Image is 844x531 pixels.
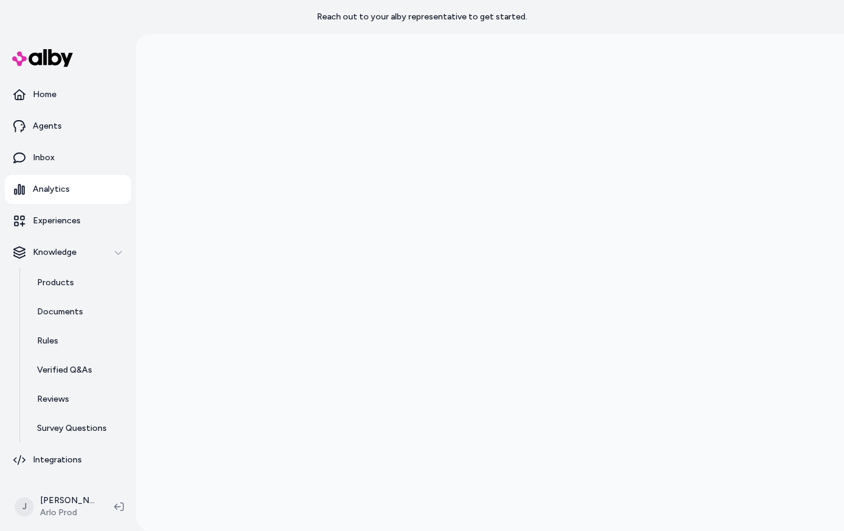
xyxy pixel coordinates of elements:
[5,206,131,235] a: Experiences
[37,277,74,289] p: Products
[33,120,62,132] p: Agents
[25,326,131,356] a: Rules
[25,297,131,326] a: Documents
[37,393,69,405] p: Reviews
[33,152,55,164] p: Inbox
[25,414,131,443] a: Survey Questions
[37,306,83,318] p: Documents
[33,454,82,466] p: Integrations
[33,246,76,259] p: Knowledge
[25,356,131,385] a: Verified Q&As
[15,497,34,516] span: J
[317,11,527,23] p: Reach out to your alby representative to get started.
[5,143,131,172] a: Inbox
[40,507,95,519] span: Arlo Prod
[5,112,131,141] a: Agents
[12,49,73,67] img: alby Logo
[25,268,131,297] a: Products
[33,89,56,101] p: Home
[25,385,131,414] a: Reviews
[5,175,131,204] a: Analytics
[37,335,58,347] p: Rules
[5,238,131,267] button: Knowledge
[40,495,95,507] p: [PERSON_NAME]
[33,215,81,227] p: Experiences
[7,487,104,526] button: J[PERSON_NAME]Arlo Prod
[5,80,131,109] a: Home
[37,364,92,376] p: Verified Q&As
[33,183,70,195] p: Analytics
[5,445,131,475] a: Integrations
[37,422,107,435] p: Survey Questions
